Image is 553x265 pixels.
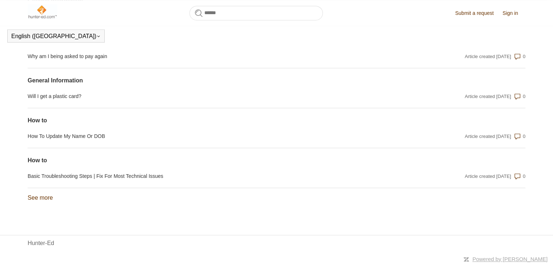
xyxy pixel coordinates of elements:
a: Why am I being asked to pay again [28,53,376,60]
a: How to [28,156,376,165]
div: Article created [DATE] [465,173,511,180]
input: Search [189,6,323,20]
a: Will I get a plastic card? [28,93,376,100]
a: Basic Troubleshooting Steps | Fix For Most Technical Issues [28,172,376,180]
button: English ([GEOGRAPHIC_DATA]) [11,33,101,40]
div: Article created [DATE] [465,93,511,100]
img: Hunter-Ed Help Center home page [28,4,57,19]
a: General Information [28,76,376,85]
a: See more [28,195,53,201]
a: How to [28,116,376,125]
a: Hunter-Ed [28,239,54,248]
a: Powered by [PERSON_NAME] [472,256,548,262]
a: Submit a request [455,9,501,17]
a: Sign in [502,9,525,17]
div: Article created [DATE] [465,53,511,60]
a: How To Update My Name Or DOB [28,132,376,140]
div: Article created [DATE] [465,133,511,140]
